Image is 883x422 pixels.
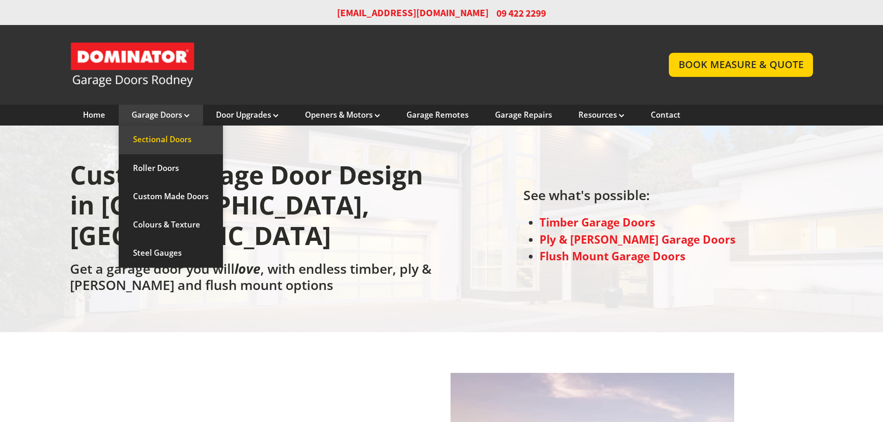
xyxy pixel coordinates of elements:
[540,232,736,247] a: Ply & [PERSON_NAME] Garage Doors
[496,6,546,20] span: 09 422 2299
[495,110,552,120] a: Garage Repairs
[70,261,437,298] h2: Get a garage door you will , with endless timber, ply & [PERSON_NAME] and flush mount options
[407,110,469,120] a: Garage Remotes
[132,110,190,120] a: Garage Doors
[305,110,380,120] a: Openers & Motors
[119,211,223,239] a: Colours & Texture
[540,215,655,230] a: Timber Garage Doors
[578,110,624,120] a: Resources
[523,187,736,208] h2: See what's possible:
[83,110,105,120] a: Home
[119,183,223,211] a: Custom Made Doors
[70,42,651,88] a: Garage Door and Secure Access Solutions homepage
[337,6,489,20] a: [EMAIL_ADDRESS][DOMAIN_NAME]
[216,110,279,120] a: Door Upgrades
[669,53,813,76] a: BOOK MEASURE & QUOTE
[70,160,437,261] h1: Custom Garage Door Design in [GEOGRAPHIC_DATA], [GEOGRAPHIC_DATA]
[540,249,686,264] a: Flush Mount Garage Doors
[119,239,223,267] a: Steel Gauges
[651,110,680,120] a: Contact
[119,126,223,154] a: Sectional Doors
[235,260,260,277] em: love
[119,154,223,183] a: Roller Doors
